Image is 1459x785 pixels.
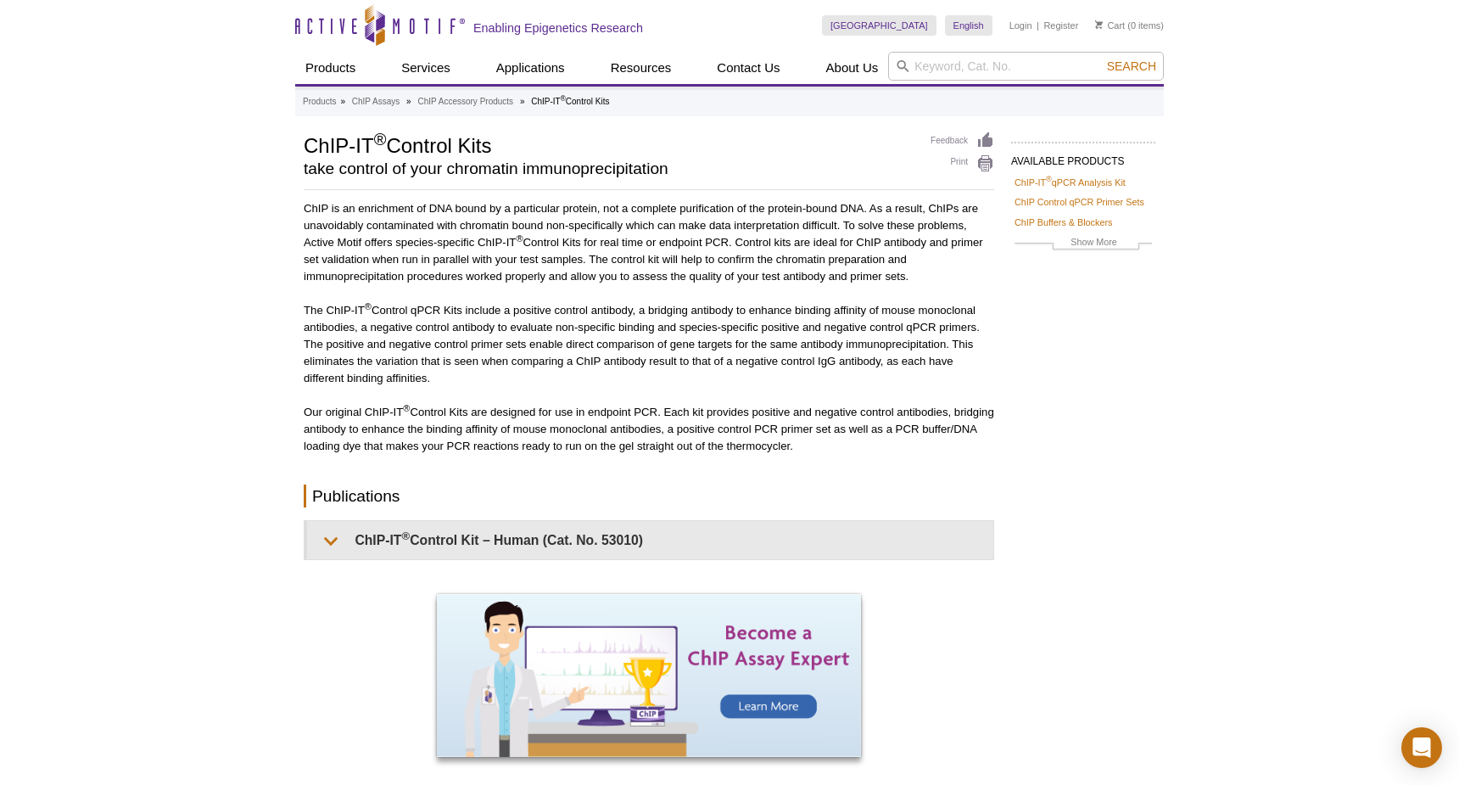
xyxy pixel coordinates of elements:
a: Cart [1095,20,1125,31]
a: ChIP-IT®qPCR Analysis Kit [1015,175,1126,190]
a: ChIP Buffers & Blockers [1015,215,1112,230]
a: Services [391,52,461,84]
p: Our original ChIP-IT Control Kits are designed for use in endpoint PCR. Each kit provides positiv... [304,404,994,455]
h2: Enabling Epigenetics Research [473,20,643,36]
sup: ® [516,233,523,244]
a: About Us [816,52,889,84]
a: Products [295,52,366,84]
li: » [406,97,411,106]
li: » [520,97,525,106]
li: » [340,97,345,106]
li: ChIP-IT Control Kits [531,97,609,106]
li: (0 items) [1095,15,1164,36]
input: Keyword, Cat. No. [888,52,1164,81]
div: Open Intercom Messenger [1401,727,1442,768]
img: Become a ChIP Assay Expert [437,594,861,757]
a: ChIP Accessory Products [417,94,513,109]
sup: ® [403,403,410,413]
p: ChIP is an enrichment of DNA bound by a particular protein, not a complete purification of the pr... [304,200,994,285]
a: Resources [601,52,682,84]
a: Applications [486,52,575,84]
h2: take control of your chromatin immunoprecipitation [304,161,914,177]
sup: ® [1046,175,1052,183]
a: Contact Us [707,52,790,84]
a: Print [931,154,994,173]
sup: ® [374,130,387,149]
sup: ® [365,301,372,311]
p: The ChIP-IT Control qPCR Kits include a positive control antibody, a bridging antibody to enhance... [304,302,994,387]
a: [GEOGRAPHIC_DATA] [822,15,936,36]
sup: ® [402,530,411,542]
a: ChIP Assays [352,94,400,109]
h1: ChIP-IT Control Kits [304,132,914,157]
summary: ChIP-IT®Control Kit – Human (Cat. No. 53010) [307,521,993,559]
a: ChIP Control qPCR Primer Sets [1015,194,1144,210]
a: Register [1043,20,1078,31]
a: Products [303,94,336,109]
h2: Publications [304,485,994,507]
a: Show More [1015,234,1152,254]
a: Login [1009,20,1032,31]
a: English [945,15,992,36]
button: Search [1102,59,1161,74]
img: Your Cart [1095,20,1103,29]
li: | [1037,15,1039,36]
a: Feedback [931,132,994,150]
span: Search [1107,59,1156,73]
sup: ® [561,94,566,103]
h2: AVAILABLE PRODUCTS [1011,142,1155,172]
